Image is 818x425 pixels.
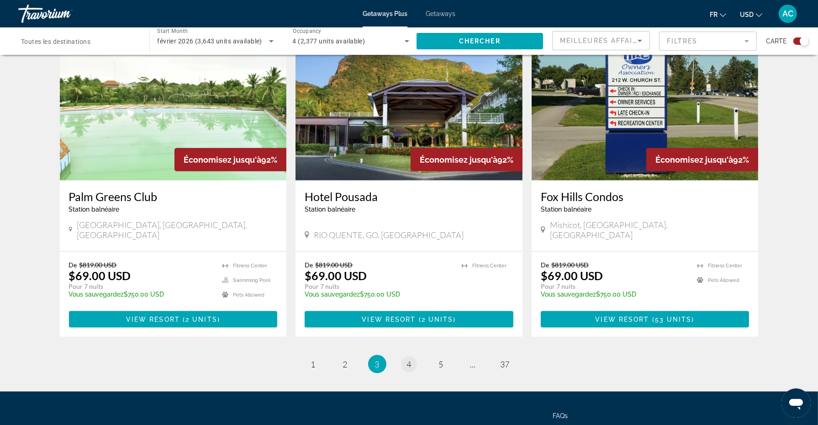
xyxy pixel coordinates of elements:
[305,282,452,291] p: Pour 7 nuits
[541,311,749,328] button: View Resort(53 units)
[185,316,217,323] span: 2 units
[305,291,452,298] p: $750.00 USD
[296,34,522,181] img: F640E01X.jpg
[550,220,749,240] span: Mishicot, [GEOGRAPHIC_DATA], [GEOGRAPHIC_DATA]
[439,359,443,369] span: 5
[305,291,360,298] span: Vous sauvegardez
[233,292,264,298] span: Pets Allowed
[407,359,412,369] span: 4
[541,261,549,269] span: De
[459,37,501,45] span: Chercher
[782,9,793,18] span: AC
[553,412,568,420] a: FAQs
[532,34,759,181] img: 1245E02X.jpg
[740,8,762,21] button: Change currency
[416,316,456,323] span: ( )
[311,359,316,369] span: 1
[305,311,513,328] button: View Resort(2 units)
[541,269,603,282] p: $69.00 USD
[655,155,733,165] span: Économisez jusqu'à
[470,359,476,369] span: ...
[293,37,365,45] span: 4 (2,377 units available)
[180,316,220,323] span: ( )
[776,4,800,23] button: User Menu
[60,34,287,181] img: DC88O01X.jpg
[60,355,759,373] nav: Pagination
[551,261,589,269] span: $819.00 USD
[362,316,416,323] span: View Resort
[541,282,688,291] p: Pour 7 nuits
[305,190,513,203] a: Hotel Pousada
[157,28,188,35] span: Start Month
[417,33,543,49] button: Chercher
[69,291,213,298] p: $750.00 USD
[69,190,278,203] a: Palm Greens Club
[69,206,120,213] span: Station balnéaire
[541,190,749,203] a: Fox Hills Condos
[233,263,267,269] span: Fitness Center
[233,277,270,283] span: Swimming Pool
[560,35,642,46] mat-select: Sort by
[314,230,464,240] span: RIO QUENTE, GO, [GEOGRAPHIC_DATA]
[501,359,510,369] span: 37
[541,206,591,213] span: Station balnéaire
[69,261,77,269] span: De
[69,282,213,291] p: Pour 7 nuits
[126,316,180,323] span: View Resort
[710,8,726,21] button: Change language
[659,31,757,51] button: Filter
[21,38,90,45] span: Toutes les destinations
[157,37,262,45] span: février 2026 (3,643 units available)
[363,10,407,17] a: Getaways Plus
[69,311,278,328] button: View Resort(2 units)
[69,269,131,282] p: $69.00 USD
[343,359,348,369] span: 2
[708,263,742,269] span: Fitness Center
[708,277,739,283] span: Pets Allowed
[646,148,758,171] div: 92%
[184,155,261,165] span: Économisez jusqu'à
[69,291,124,298] span: Vous sauvegardez
[77,220,277,240] span: [GEOGRAPHIC_DATA], [GEOGRAPHIC_DATA], [GEOGRAPHIC_DATA]
[411,148,522,171] div: 92%
[375,359,380,369] span: 3
[766,35,786,48] span: Carte
[560,37,648,44] span: Meilleures affaires
[649,316,695,323] span: ( )
[740,11,754,18] span: USD
[710,11,718,18] span: fr
[305,269,367,282] p: $69.00 USD
[596,316,649,323] span: View Resort
[420,155,497,165] span: Économisez jusqu'à
[315,261,353,269] span: $819.00 USD
[79,261,117,269] span: $819.00 USD
[18,2,110,26] a: Travorium
[422,316,454,323] span: 2 units
[293,28,322,35] span: Occupancy
[541,291,596,298] span: Vous sauvegardez
[426,10,455,17] a: Getaways
[174,148,286,171] div: 92%
[472,263,507,269] span: Fitness Center
[655,316,692,323] span: 53 units
[305,206,355,213] span: Station balnéaire
[305,261,313,269] span: De
[781,388,811,418] iframe: Bouton de lancement de la fenêtre de messagerie
[541,291,688,298] p: $750.00 USD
